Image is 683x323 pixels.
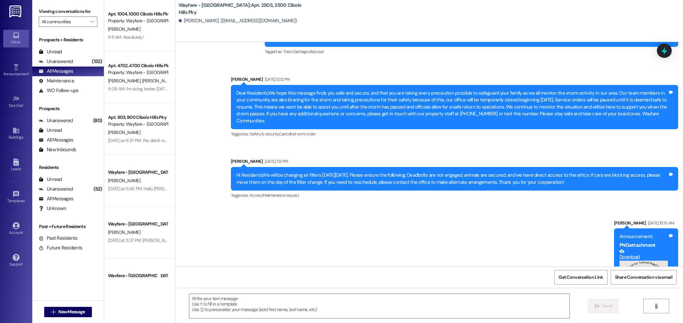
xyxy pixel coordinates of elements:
[51,309,56,315] i: 
[554,270,607,285] button: Get Conversation Link
[3,30,29,47] a: Inbox
[611,270,677,285] button: Share Conversation via email
[108,186,608,192] div: [DATE] at 5:45 PM: Hello [PERSON_NAME] I have no questions at this time [PERSON_NAME] did a very ...
[108,178,140,183] span: [PERSON_NAME]
[614,220,678,229] div: [PERSON_NAME]
[108,17,168,24] div: Property: Wayfare - [GEOGRAPHIC_DATA]
[595,304,599,309] i: 
[263,158,288,165] div: [DATE] 1:13 PM
[108,34,144,40] div: 8:11 AM: Absolutely!
[92,184,104,194] div: (52)
[3,157,29,174] a: Leads
[279,131,316,137] span: Cancelled work order
[602,303,612,309] span: Send
[39,6,97,16] label: Viewing conversations for
[179,2,308,16] b: Wayfare - [GEOGRAPHIC_DATA]: Apt. 2505, 2500 Cibolo Hills Pky
[32,105,104,112] div: Prospects
[108,78,142,84] span: [PERSON_NAME]
[654,304,658,309] i: 
[39,176,62,183] div: Unread
[3,93,29,111] a: Site Visit •
[23,102,24,107] span: •
[250,193,263,198] span: Access ,
[559,274,603,281] span: Get Conversation Link
[32,36,104,43] div: Prospects + Residents
[231,158,678,167] div: [PERSON_NAME]
[108,11,168,17] div: Apt. 1004, 1000 Cibolo Hills Pky
[25,198,26,202] span: •
[263,76,290,83] div: [DATE] 12:12 PM
[108,221,168,227] div: Wayfare - [GEOGRAPHIC_DATA]
[39,146,76,153] div: New Inbounds
[236,172,668,186] div: Hi Residents,We will be changing air filters [DATE][DATE]. Please ensure the following: Deadbolts...
[108,237,248,243] div: [DATE] at 5:37 PM: [PERSON_NAME][GEOGRAPHIC_DATA][PERSON_NAME]
[39,68,73,75] div: All Messages
[108,26,140,32] span: [PERSON_NAME]
[108,121,168,128] div: Property: Wayfare - [GEOGRAPHIC_DATA]
[39,117,73,124] div: Unanswered
[231,76,678,85] div: [PERSON_NAME]
[92,116,104,126] div: (80)
[39,58,73,65] div: Unanswered
[615,274,672,281] span: Share Conversation via email
[39,87,78,94] div: WO Follow-ups
[646,220,674,226] div: [DATE] 10:15 AM
[108,114,168,121] div: Apt. 903, 900 Cibolo Hills Pky
[108,229,140,235] span: [PERSON_NAME]
[619,249,668,260] a: Download
[3,189,29,206] a: Templates •
[619,261,668,309] button: Zoom image
[39,78,74,84] div: Maintenance
[179,17,297,24] div: [PERSON_NAME]. ([EMAIL_ADDRESS][DOMAIN_NAME])
[9,5,23,17] img: ResiDesk Logo
[108,86,430,92] div: 8:09 AM: I'm doing better [DATE]. I'm Not Angry Anymore. I'm just kind of acceptance mode. [PERSO...
[263,193,299,198] span: Maintenance request
[108,69,168,76] div: Property: Wayfare - [GEOGRAPHIC_DATA]
[619,233,668,240] div: Announcement:
[32,223,104,230] div: Past + Future Residents
[3,125,29,142] a: Buildings
[39,48,62,55] div: Unread
[3,220,29,238] a: Account
[42,16,87,27] input: All communities
[39,127,62,134] div: Unread
[108,138,266,143] div: [DATE] at 6:37 PM: We didn't make it... please go ahead and charge us to have it done
[39,137,73,143] div: All Messages
[39,205,66,212] div: Unknown
[39,195,73,202] div: All Messages
[283,49,293,54] span: Trash ,
[108,169,168,176] div: Wayfare - [GEOGRAPHIC_DATA]
[44,307,92,317] button: New Message
[619,242,655,248] b: PNG attachment
[108,130,140,135] span: [PERSON_NAME]
[231,191,678,200] div: Tagged as:
[58,308,85,315] span: New Message
[108,272,168,279] div: Wayfare - [GEOGRAPHIC_DATA]
[90,19,94,24] i: 
[32,164,104,171] div: Residents
[142,78,174,84] span: [PERSON_NAME]
[90,57,104,67] div: (132)
[39,235,78,242] div: Past Residents
[39,186,73,193] div: Unanswered
[39,245,82,251] div: Future Residents
[236,90,668,124] div: Dear Residents,We hope this message finds you safe and secure, and that you are taking every prec...
[588,299,619,313] button: Send
[250,131,279,137] span: Safety & security ,
[293,49,324,54] span: Garbage disposal
[265,47,678,56] div: Tagged as:
[29,71,30,75] span: •
[108,62,168,69] div: Apt. 4702, 4700 Cibolo Hills Pky
[231,129,678,139] div: Tagged as:
[3,252,29,269] a: Support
